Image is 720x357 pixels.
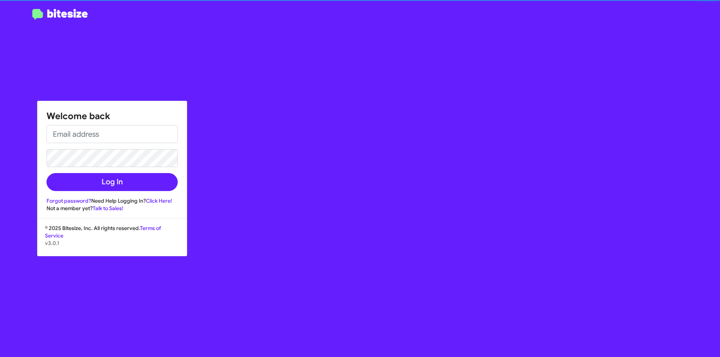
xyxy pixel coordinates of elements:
p: v3.0.1 [45,239,179,247]
a: Forgot password? [46,197,91,204]
div: Need Help Logging In? [46,197,178,205]
div: Not a member yet? [46,205,178,212]
div: © 2025 Bitesize, Inc. All rights reserved. [37,224,187,256]
button: Log In [46,173,178,191]
h1: Welcome back [46,110,178,122]
a: Talk to Sales! [93,205,123,212]
a: Click Here! [146,197,172,204]
input: Email address [46,125,178,143]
